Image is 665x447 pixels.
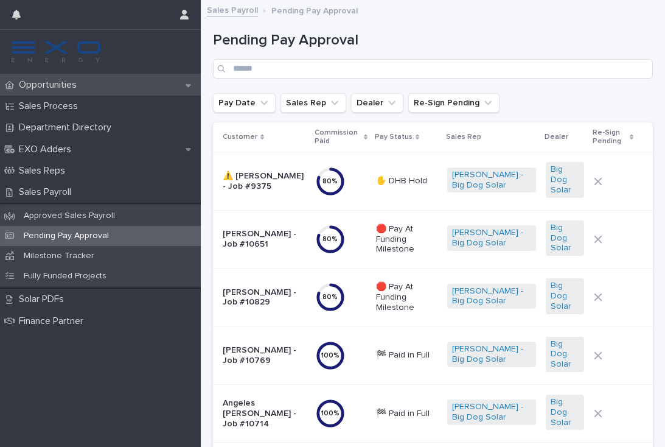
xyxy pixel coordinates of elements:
a: Big Dog Solar [551,223,579,253]
p: Fully Funded Projects [14,271,116,281]
div: 100 % [316,409,345,418]
p: Pending Pay Approval [271,3,358,16]
div: 100 % [316,351,345,360]
p: Solar PDFs [14,294,74,305]
p: [PERSON_NAME] - Job #10651 [223,229,306,250]
p: [PERSON_NAME] - Job #10829 [223,287,306,308]
p: 🛑 Pay At Funding Milestone [376,224,437,255]
p: ✋ DHB Hold [376,176,437,186]
p: Angeles [PERSON_NAME] - Job #10714 [223,398,306,429]
p: 🏁 Paid in Full [376,409,437,419]
tr: [PERSON_NAME] - Job #1082980%🛑 Pay At Funding Milestone[PERSON_NAME] - Big Dog Solar Big Dog Solar [213,269,653,326]
tr: [PERSON_NAME] - Job #10769100%🏁 Paid in Full[PERSON_NAME] - Big Dog Solar Big Dog Solar [213,326,653,384]
a: Big Dog Solar [551,281,579,311]
p: Opportunities [14,79,86,91]
p: Sales Rep [446,130,481,144]
h1: Pending Pay Approval [213,32,653,49]
a: [PERSON_NAME] - Big Dog Solar [452,344,531,365]
button: Dealer [351,93,403,113]
a: [PERSON_NAME] - Big Dog Solar [452,170,531,191]
div: 80 % [316,293,345,301]
p: [PERSON_NAME] - Job #10769 [223,345,306,366]
a: [PERSON_NAME] - Big Dog Solar [452,402,531,423]
p: Sales Reps [14,165,75,177]
tr: [PERSON_NAME] - Job #1065180%🛑 Pay At Funding Milestone[PERSON_NAME] - Big Dog Solar Big Dog Solar [213,210,653,268]
p: Commission Paid [315,126,361,149]
a: Big Dog Solar [551,397,579,428]
div: 80 % [316,177,345,186]
p: Sales Payroll [14,186,81,198]
a: Big Dog Solar [551,339,579,370]
p: Department Directory [14,122,121,133]
p: Sales Process [14,100,88,112]
tr: ⚠️ [PERSON_NAME] - Job #937580%✋ DHB Hold[PERSON_NAME] - Big Dog Solar Big Dog Solar [213,152,653,210]
p: Approved Sales Payroll [14,211,125,221]
div: 80 % [316,235,345,244]
img: FKS5r6ZBThi8E5hshIGi [10,40,102,64]
a: [PERSON_NAME] - Big Dog Solar [452,228,531,248]
p: EXO Adders [14,144,81,155]
button: Re-Sign Pending [408,93,500,113]
a: Big Dog Solar [551,164,579,195]
p: Milestone Tracker [14,251,104,261]
button: Sales Rep [280,93,346,113]
p: Pay Status [375,130,413,144]
a: [PERSON_NAME] - Big Dog Solar [452,286,531,307]
p: Customer [223,130,257,144]
tr: Angeles [PERSON_NAME] - Job #10714100%🏁 Paid in Full[PERSON_NAME] - Big Dog Solar Big Dog Solar [213,384,653,442]
a: Sales Payroll [207,2,258,16]
p: 🛑 Pay At Funding Milestone [376,282,437,312]
p: Finance Partner [14,315,93,327]
p: Dealer [545,130,568,144]
button: Pay Date [213,93,276,113]
p: Re-Sign Pending [593,126,626,149]
p: ⚠️ [PERSON_NAME] - Job #9375 [223,171,306,192]
p: 🏁 Paid in Full [376,350,437,361]
p: Pending Pay Approval [14,231,119,241]
input: Search [213,59,653,79]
